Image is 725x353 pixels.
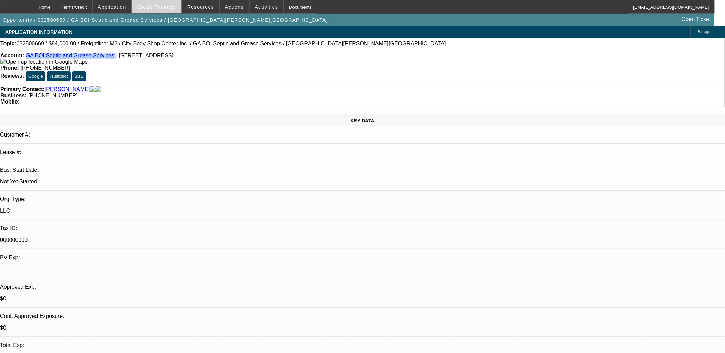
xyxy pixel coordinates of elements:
[182,0,219,13] button: Resources
[137,4,176,10] span: Credit Package
[26,71,45,81] button: Google
[45,86,90,93] a: [PERSON_NAME]
[96,86,101,93] img: linkedin-icon.png
[26,53,114,58] a: GA BOI Septic and Grease Services
[116,53,173,58] span: - [STREET_ADDRESS]
[28,93,78,98] span: [PHONE_NUMBER]
[0,86,45,93] strong: Primary Contact:
[3,17,328,23] span: Opportunity / 032500669 / GA BOI Septic and Grease Services / [GEOGRAPHIC_DATA][PERSON_NAME][GEOG...
[0,41,17,47] strong: Topic:
[21,65,70,71] span: [PHONE_NUMBER]
[0,53,24,58] strong: Account:
[47,71,70,81] button: Trustpilot
[0,99,20,105] strong: Mobile:
[132,0,181,13] button: Credit Package
[72,71,86,81] button: BBB
[255,4,278,10] span: Activities
[225,4,244,10] span: Actions
[698,30,711,34] span: Manage
[17,41,446,47] span: 032500669 / $84,000.00 / Freightliner M2 / City Body Shop Center Inc. / GA BOI Septic and Grease ...
[0,93,26,98] strong: Business:
[351,118,374,124] span: KEY DATA
[5,29,72,35] span: APPLICATION INFORMATION
[0,59,87,65] img: Open up location in Google Maps
[93,0,131,13] button: Application
[0,59,87,65] a: View Google Maps
[0,73,24,79] strong: Reviews:
[187,4,214,10] span: Resources
[90,86,96,93] img: facebook-icon.png
[98,4,126,10] span: Application
[0,65,19,71] strong: Phone:
[220,0,249,13] button: Actions
[679,13,714,25] a: Open Ticket
[250,0,284,13] button: Activities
